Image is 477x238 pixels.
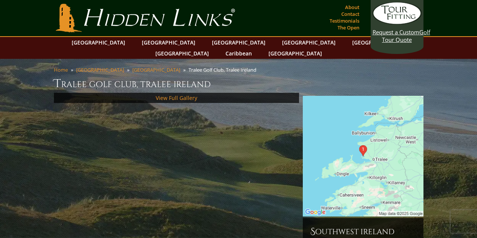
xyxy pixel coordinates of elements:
li: Tralee Golf Club, Tralee Ireland [189,66,259,73]
a: [GEOGRAPHIC_DATA] [138,37,199,48]
a: Caribbean [222,48,256,59]
a: Home [54,66,68,73]
a: [GEOGRAPHIC_DATA] [68,37,129,48]
a: Contact [339,9,361,19]
span: Request a Custom [373,28,419,36]
a: About [343,2,361,12]
a: [GEOGRAPHIC_DATA] [76,66,124,73]
a: Testimonials [328,15,361,26]
a: [GEOGRAPHIC_DATA] [132,66,180,73]
a: The Open [336,22,361,33]
img: Google Map of Tralee Golf Club, Kerry, Ireland [303,96,423,217]
a: [GEOGRAPHIC_DATA] [265,48,326,59]
a: [GEOGRAPHIC_DATA] [348,37,410,48]
a: [GEOGRAPHIC_DATA] [208,37,269,48]
a: [GEOGRAPHIC_DATA] [278,37,339,48]
a: View Full Gallery [156,94,197,101]
h1: Tralee Golf Club, Tralee Ireland [54,76,423,91]
a: [GEOGRAPHIC_DATA] [152,48,213,59]
a: Request a CustomGolf Tour Quote [373,2,422,43]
